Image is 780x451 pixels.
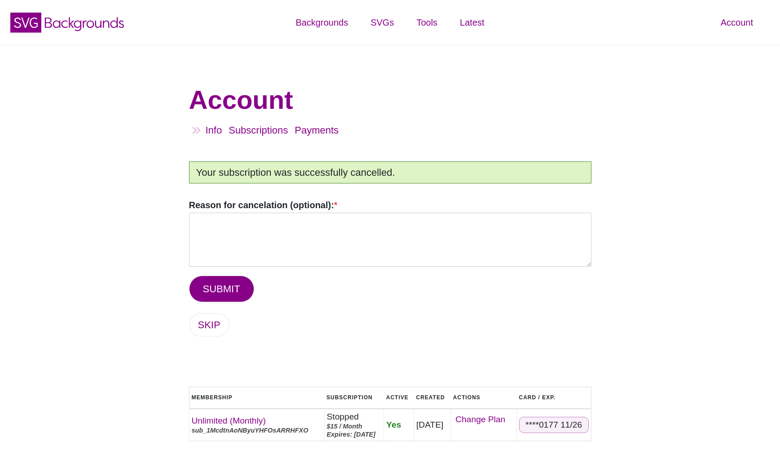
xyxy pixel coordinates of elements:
a: Unlimited (Monthly) [192,416,266,425]
a: Info [206,125,222,136]
a: Account [709,9,764,36]
th: Subscription [324,387,384,408]
a: SVGs [359,9,405,36]
div: ‌ [453,412,514,438]
th: Membership [189,387,324,408]
a: Change Plan [453,412,514,427]
th: Created [414,387,450,408]
div: Stopped [327,411,382,422]
a: Subscriptions [229,125,288,136]
a: Latest [449,9,495,36]
div: Your subscription was successfully cancelled. [189,161,591,183]
span: Yes [386,420,401,429]
nav: Account Navigation [189,122,591,145]
div: $15 / Month [327,422,382,430]
div: sub_1McdtnAoNByuYHFOsARRHFXO [192,426,322,434]
th: Active [384,387,414,408]
th: Card / Exp. [516,387,591,408]
a: Tools [405,9,449,36]
button: SUBMIT [189,276,254,302]
div: [DATE] [416,420,448,430]
a: Payments [295,125,339,136]
h1: Account [189,84,591,116]
div: Expires: [DATE] [327,430,382,438]
a: SKIP [189,313,229,337]
th: Actions [451,387,517,408]
label: Reason for cancelation (optional): [189,199,591,211]
a: Backgrounds [284,9,359,36]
